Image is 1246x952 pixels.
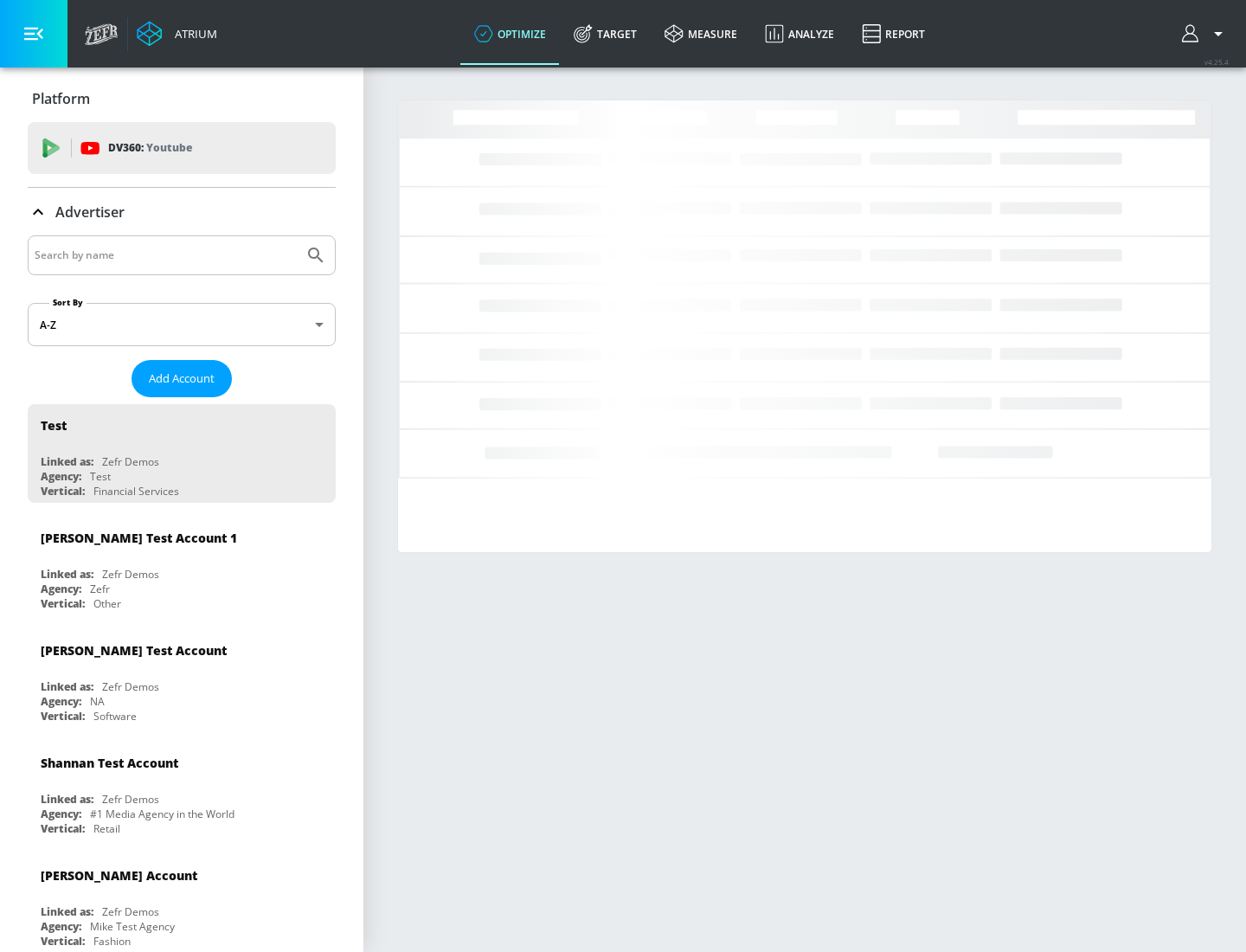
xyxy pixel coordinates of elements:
div: [PERSON_NAME] Test Account 1Linked as:Zefr DemosAgency:ZefrVertical:Other [28,517,336,615]
div: [PERSON_NAME] Account [41,867,197,884]
div: Shannan Test AccountLinked as:Zefr DemosAgency:#1 Media Agency in the WorldVertical:Retail [28,742,336,840]
div: Zefr Demos [102,679,159,694]
div: Vertical: [41,484,85,499]
div: Vertical: [41,596,85,611]
div: NA [90,694,105,709]
div: Test [41,417,67,434]
div: Linked as: [41,679,93,694]
button: Add Account [132,360,232,397]
div: [PERSON_NAME] Test AccountLinked as:Zefr DemosAgency:NAVertical:Software [28,629,336,728]
div: Fashion [93,934,131,949]
div: A-Z [28,303,336,346]
p: Advertiser [55,203,125,222]
a: Target [560,3,651,65]
div: Agency: [41,582,81,596]
a: Report [848,3,939,65]
p: DV360: [108,138,192,158]
div: Zefr Demos [102,454,159,469]
div: Agency: [41,469,81,484]
div: Platform [28,74,336,123]
label: Sort By [49,297,87,308]
input: Search by name [35,244,297,267]
div: Zefr Demos [102,904,159,919]
div: Software [93,709,137,724]
div: Zefr Demos [102,567,159,582]
div: Zefr Demos [102,792,159,807]
div: Zefr [90,582,110,596]
div: [PERSON_NAME] Test Account [41,642,227,659]
div: Linked as: [41,454,93,469]
div: Agency: [41,694,81,709]
a: optimize [460,3,560,65]
div: Test [90,469,111,484]
div: Agency: [41,807,81,821]
div: TestLinked as:Zefr DemosAgency:TestVertical:Financial Services [28,404,336,503]
div: Vertical: [41,934,85,949]
div: Retail [93,821,120,836]
div: Financial Services [93,484,179,499]
span: v 4.25.4 [1204,57,1229,67]
a: measure [651,3,751,65]
div: Other [93,596,121,611]
div: Mike Test Agency [90,919,175,934]
div: Vertical: [41,709,85,724]
div: [PERSON_NAME] Test Account 1 [41,530,237,546]
span: Add Account [149,369,215,389]
div: Atrium [168,26,217,42]
div: DV360: Youtube [28,122,336,174]
a: Atrium [137,21,217,47]
div: Agency: [41,919,81,934]
div: #1 Media Agency in the World [90,807,234,821]
div: Linked as: [41,567,93,582]
div: Linked as: [41,904,93,919]
p: Platform [32,89,90,108]
div: Shannan Test Account [41,755,178,771]
div: Linked as: [41,792,93,807]
div: Vertical: [41,821,85,836]
div: Advertiser [28,188,336,236]
p: Youtube [146,138,192,157]
a: Analyze [751,3,848,65]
